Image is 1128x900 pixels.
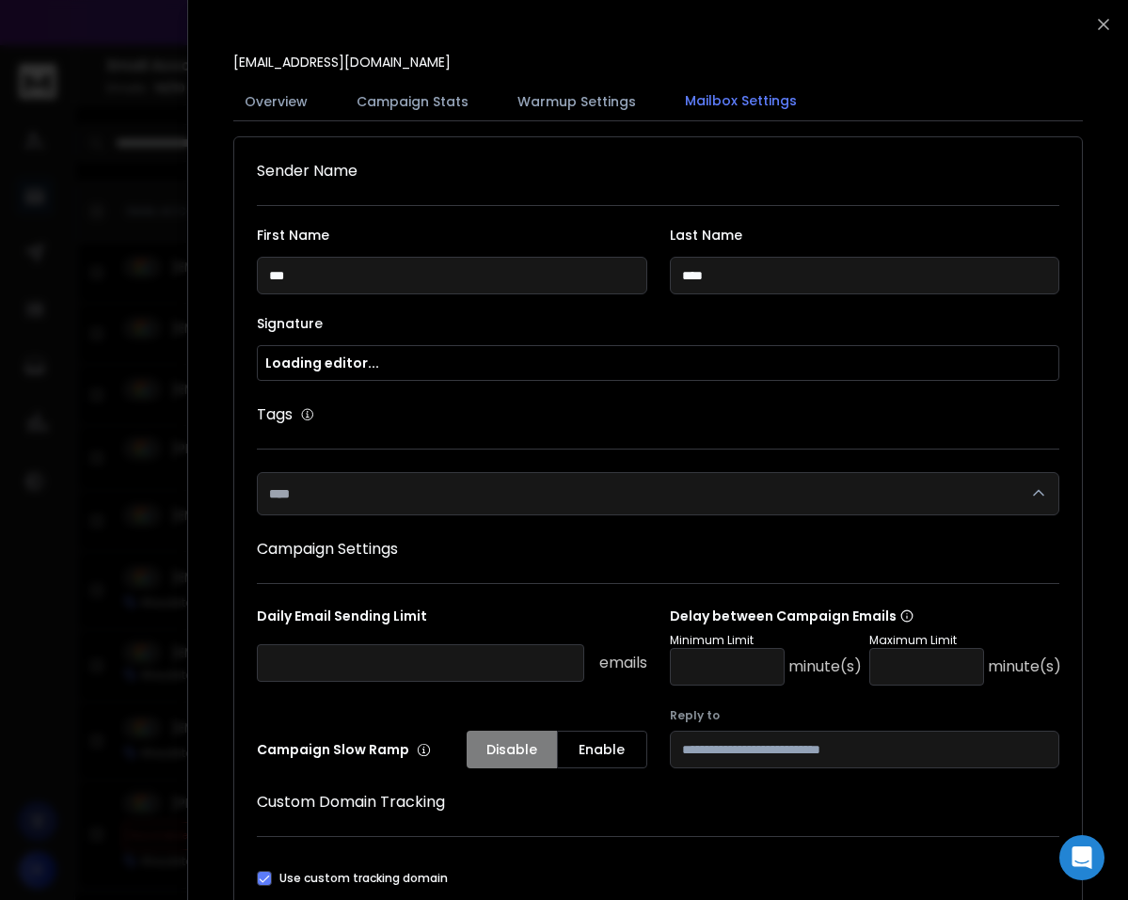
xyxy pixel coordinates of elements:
button: Enable [557,731,647,768]
label: Reply to [670,708,1060,723]
p: [EMAIL_ADDRESS][DOMAIN_NAME] [233,53,451,71]
button: Overview [233,81,319,122]
div: Open Intercom Messenger [1059,835,1104,880]
p: Campaign Slow Ramp [257,740,431,759]
p: Delay between Campaign Emails [670,607,1061,625]
div: Loading editor... [265,354,1051,372]
h1: Custom Domain Tracking [257,791,1059,813]
label: Signature [257,317,1059,330]
p: minute(s) [788,655,862,678]
p: emails [599,652,647,674]
button: Campaign Stats [345,81,480,122]
button: Disable [467,731,557,768]
p: Maximum Limit [869,633,1061,648]
label: Last Name [670,229,1060,242]
button: Mailbox Settings [674,80,808,123]
button: Warmup Settings [506,81,647,122]
h1: Campaign Settings [257,538,1059,561]
label: First Name [257,229,647,242]
p: Daily Email Sending Limit [257,607,647,633]
h1: Sender Name [257,160,1059,182]
p: minute(s) [988,655,1061,678]
label: Use custom tracking domain [279,871,448,886]
p: Minimum Limit [670,633,862,648]
h1: Tags [257,403,293,426]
